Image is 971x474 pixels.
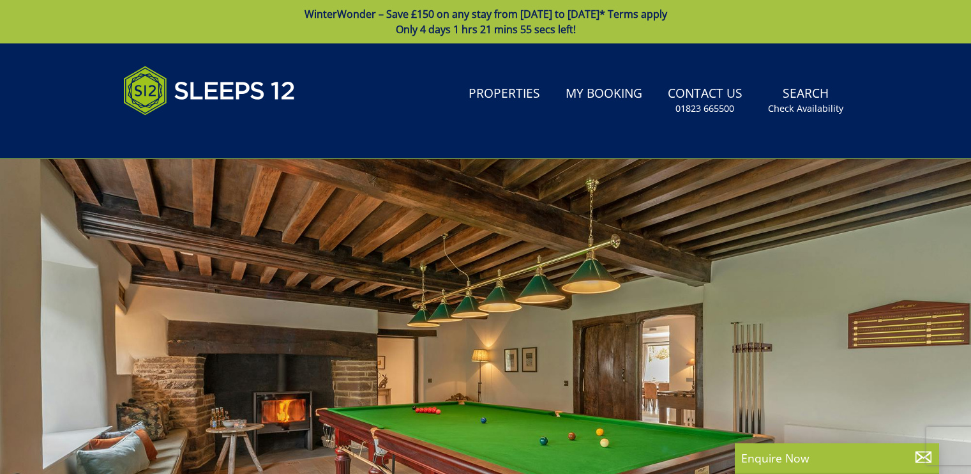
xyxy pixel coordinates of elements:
a: Properties [463,80,545,109]
span: Only 4 days 1 hrs 21 mins 55 secs left! [396,22,576,36]
iframe: Customer reviews powered by Trustpilot [117,130,251,141]
small: 01823 665500 [675,102,734,115]
p: Enquire Now [741,450,933,466]
a: Contact Us01823 665500 [663,80,748,121]
a: My Booking [561,80,647,109]
a: SearchCheck Availability [763,80,848,121]
img: Sleeps 12 [123,59,296,123]
small: Check Availability [768,102,843,115]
